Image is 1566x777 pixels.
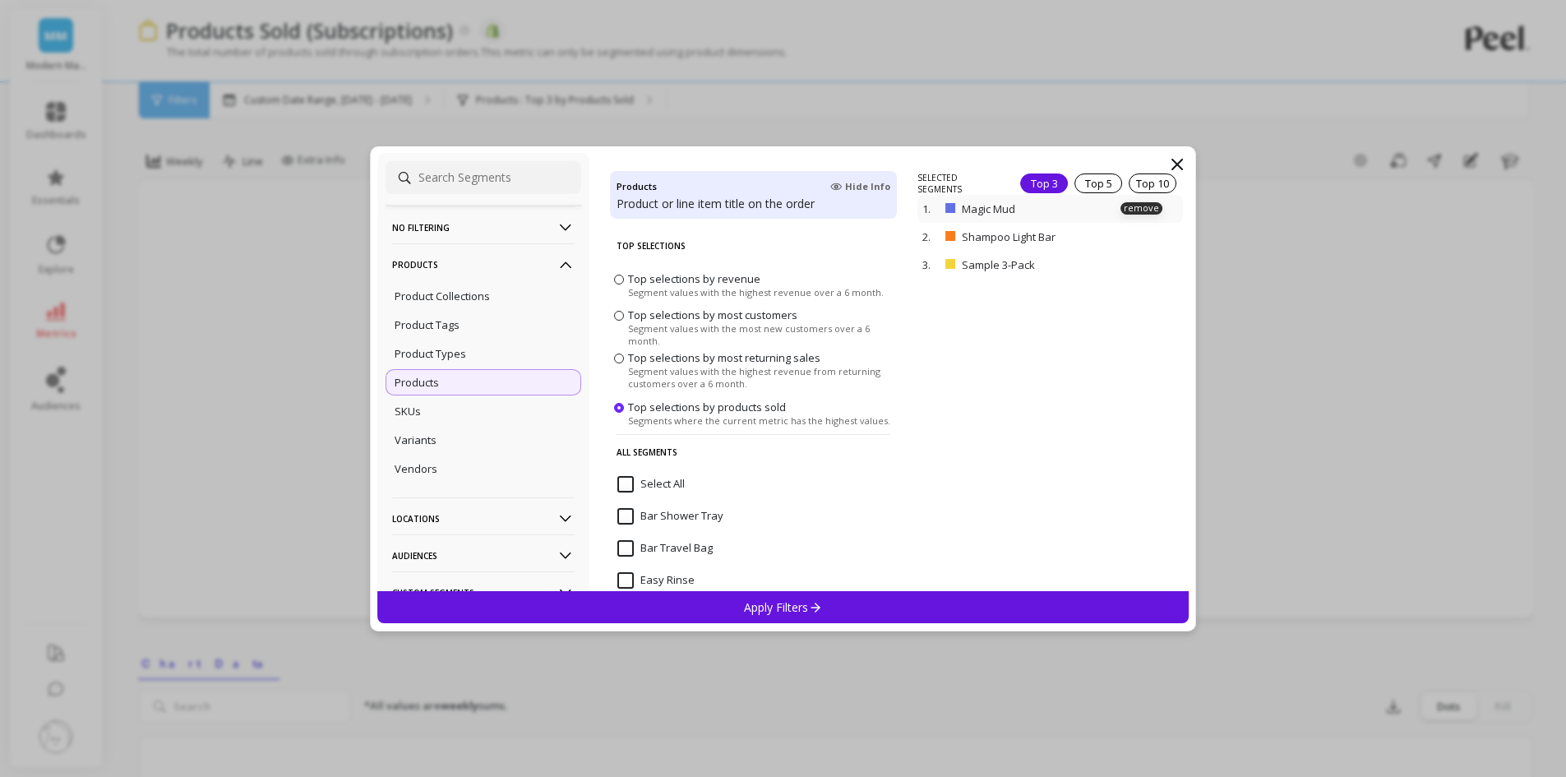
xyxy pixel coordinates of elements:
p: Top Selections [617,229,890,263]
p: Apply Filters [744,599,822,615]
div: Top 10 [1129,173,1176,193]
p: SKUs [395,404,421,419]
span: Top selections by revenue [628,271,760,285]
p: Custom Segments [392,571,575,613]
p: No filtering [392,206,575,248]
h4: Products [617,178,657,196]
p: Product Collections [395,289,490,303]
p: SELECTED SEGMENTS [917,172,1000,195]
p: Audiences [392,534,575,576]
span: Top selections by most returning sales [628,350,820,365]
span: Top selections by most customers [628,308,797,322]
span: Segment values with the most new customers over a 6 month. [628,322,893,347]
span: Segment values with the highest revenue over a 6 month. [628,285,884,298]
p: Shampoo Light Bar [962,229,1117,244]
span: Top selections by products sold [628,399,786,414]
span: Easy Rinse [617,572,695,589]
span: Segments where the current metric has the highest values. [628,414,890,426]
p: 1. [922,201,939,216]
span: Select All [617,476,685,493]
p: Product Tags [395,317,460,332]
span: Segment values with the highest revenue from returning customers over a 6 month. [628,365,893,390]
p: Product Types [395,346,466,361]
span: Bar Travel Bag [617,540,713,557]
p: Vendors [395,461,437,476]
span: Hide Info [830,180,890,193]
div: Top 3 [1020,173,1068,193]
p: Sample 3-Pack [962,257,1106,272]
p: Products [392,243,575,285]
p: All Segments [617,434,890,469]
p: 2. [922,229,939,244]
p: Products [395,375,439,390]
p: 3. [922,257,939,272]
div: Top 5 [1074,173,1122,193]
p: Magic Mud [962,201,1097,216]
p: Product or line item title on the order [617,196,890,212]
p: Variants [395,432,437,447]
input: Search Segments [386,161,581,194]
span: Bar Shower Tray [617,508,723,525]
p: Locations [392,497,575,539]
p: remove [1120,202,1162,215]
